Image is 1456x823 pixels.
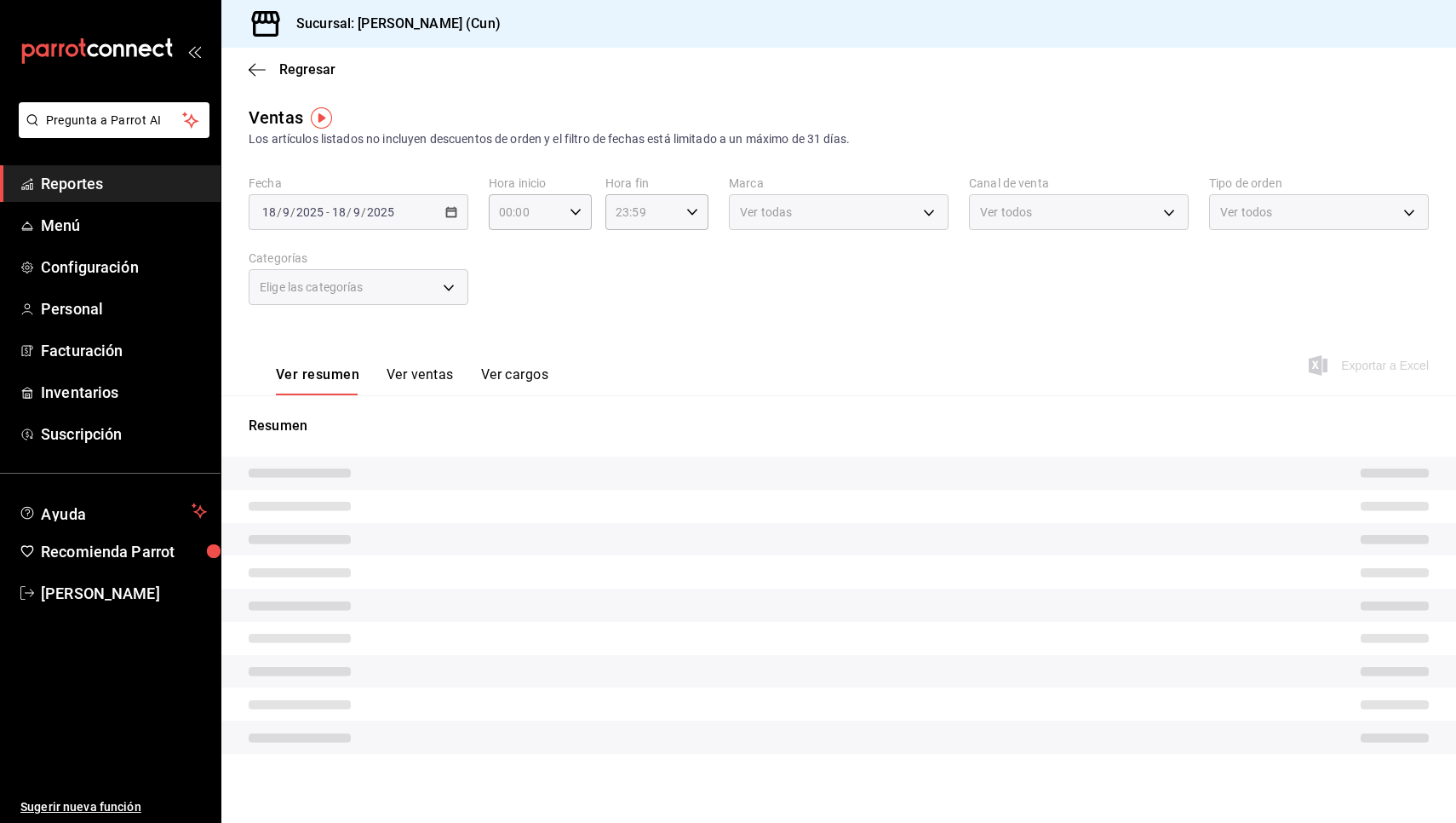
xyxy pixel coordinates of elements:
[1220,204,1272,221] span: Ver todos
[366,205,395,219] input: ----
[740,204,792,221] span: Ver todas
[249,61,335,78] button: Regresar
[311,107,332,129] img: Tooltip marker
[41,256,207,279] span: Configuración
[605,177,708,189] label: Hora fin
[41,297,207,320] span: Personal
[969,177,1189,189] label: Canal de venta
[41,339,207,362] span: Facturación
[282,205,290,219] input: --
[12,124,209,141] a: Pregunta a Parrot AI
[1209,177,1429,189] label: Tipo de orden
[41,214,207,237] span: Menú
[249,130,1429,148] div: Los artículos listados no incluyen descuentos de orden y el filtro de fechas está limitado a un m...
[277,205,282,219] span: /
[41,582,207,605] span: [PERSON_NAME]
[249,416,1429,436] p: Resumen
[20,798,207,816] span: Sugerir nueva función
[41,381,207,404] span: Inventarios
[283,14,501,34] h3: Sucursal: [PERSON_NAME] (Cun)
[729,177,949,189] label: Marca
[276,366,548,395] div: navigation tabs
[347,205,352,219] span: /
[41,501,185,521] span: Ayuda
[249,177,468,189] label: Fecha
[980,204,1032,221] span: Ver todos
[46,112,183,129] span: Pregunta a Parrot AI
[41,423,207,446] span: Suscripción
[361,205,366,219] span: /
[261,205,277,219] input: --
[326,205,330,219] span: -
[249,252,468,264] label: Categorías
[41,540,207,563] span: Recomienda Parrot
[331,205,347,219] input: --
[489,177,592,189] label: Hora inicio
[187,44,201,58] button: open_drawer_menu
[290,205,295,219] span: /
[295,205,324,219] input: ----
[19,102,209,138] button: Pregunta a Parrot AI
[260,279,364,296] span: Elige las categorías
[279,61,335,78] span: Regresar
[353,205,361,219] input: --
[481,366,549,395] button: Ver cargos
[41,172,207,195] span: Reportes
[249,105,303,130] div: Ventas
[387,366,454,395] button: Ver ventas
[276,366,359,395] button: Ver resumen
